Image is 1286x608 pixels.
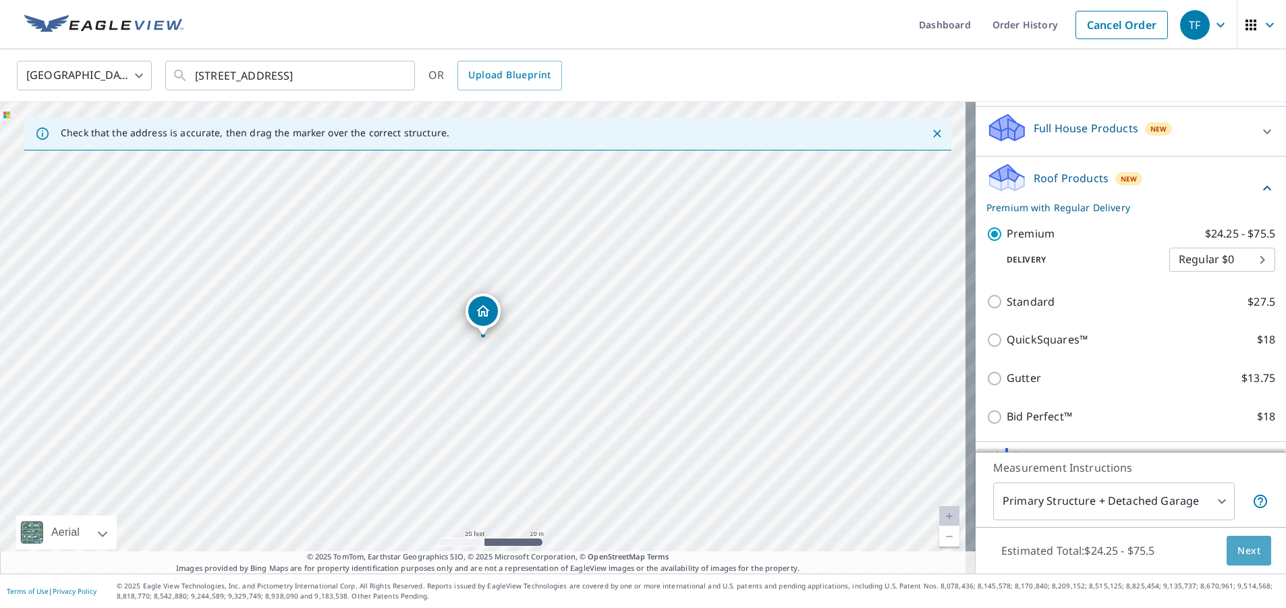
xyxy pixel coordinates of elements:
p: $13.75 [1241,370,1275,387]
button: Next [1227,536,1271,566]
span: New [1121,173,1138,184]
div: Aerial [47,516,84,549]
div: OR [428,61,562,90]
span: Your report will include the primary structure and a detached garage if one exists. [1252,493,1268,509]
div: Dropped pin, building 1, Residential property, 226 Old Mill Bottom Rd S Annapolis, MD 21409 [466,294,501,335]
span: Upload Blueprint [468,67,551,84]
p: Check that the address is accurate, then drag the marker over the correct structure. [61,127,449,139]
div: Full House ProductsNew [986,112,1275,150]
span: © 2025 TomTom, Earthstar Geographics SIO, © 2025 Microsoft Corporation, © [307,551,669,563]
p: Measurement Instructions [993,460,1268,476]
a: Terms of Use [7,586,49,596]
button: Close [928,125,946,142]
p: $18 [1257,408,1275,425]
div: Solar ProductsNew [986,447,1275,486]
p: Roof Products [1034,170,1109,186]
a: OpenStreetMap [588,551,644,561]
input: Search by address or latitude-longitude [195,57,387,94]
div: [GEOGRAPHIC_DATA] [17,57,152,94]
div: TF [1180,10,1210,40]
p: Estimated Total: $24.25 - $75.5 [990,536,1166,565]
p: Bid Perfect™ [1007,408,1072,425]
div: Regular $0 [1169,241,1275,279]
img: EV Logo [24,15,184,35]
a: Terms [647,551,669,561]
p: | [7,587,96,595]
div: Aerial [16,516,117,549]
span: New [1150,123,1167,134]
p: $18 [1257,331,1275,348]
p: Delivery [986,254,1169,266]
a: Upload Blueprint [457,61,561,90]
p: Standard [1007,294,1055,310]
p: Premium with Regular Delivery [986,200,1259,215]
p: QuickSquares™ [1007,331,1088,348]
a: Privacy Policy [53,586,96,596]
p: Gutter [1007,370,1041,387]
div: Primary Structure + Detached Garage [993,482,1235,520]
p: $24.25 - $75.5 [1205,225,1275,242]
p: © 2025 Eagle View Technologies, Inc. and Pictometry International Corp. All Rights Reserved. Repo... [117,581,1279,601]
a: Current Level 20, Zoom Out [939,526,959,547]
a: Cancel Order [1075,11,1168,39]
p: Full House Products [1034,120,1138,136]
div: Roof ProductsNewPremium with Regular Delivery [986,162,1275,215]
p: $27.5 [1248,294,1275,310]
a: Current Level 20, Zoom In Disabled [939,506,959,526]
p: Premium [1007,225,1055,242]
span: Next [1237,543,1260,559]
